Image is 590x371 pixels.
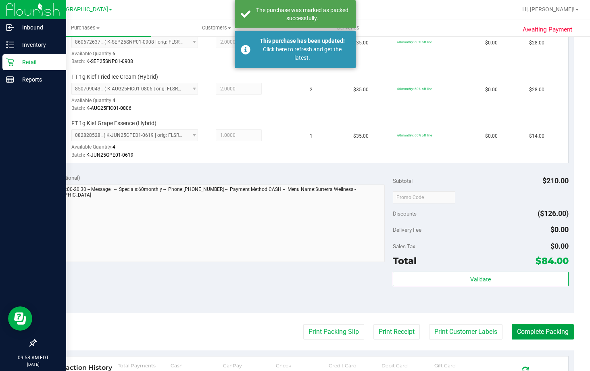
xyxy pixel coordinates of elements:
span: $210.00 [542,176,569,185]
div: Gift Card [434,363,487,369]
input: Promo Code [393,191,455,203]
span: 1 [310,132,313,140]
span: 4 [113,144,115,150]
div: Available Quantity: [71,141,204,157]
span: Discounts [393,206,417,221]
p: Retail [14,57,63,67]
span: K-SEP25SNP01-0908 [86,59,133,64]
inline-svg: Reports [6,75,14,84]
span: $28.00 [529,86,544,94]
span: $28.00 [529,39,544,47]
div: Total Payments [118,363,171,369]
span: Total [393,255,417,266]
button: Print Packing Slip [303,324,364,340]
button: Validate [393,272,569,286]
iframe: Resource center [8,306,32,331]
div: The purchase was marked as packed successfully. [255,6,350,22]
button: Print Receipt [373,324,420,340]
span: ($126.00) [538,209,569,218]
p: 09:58 AM EDT [4,354,63,361]
span: 60monthly: 60% off line [397,133,432,137]
span: $35.00 [353,39,369,47]
div: Click here to refresh and get the latest. [255,45,350,62]
p: Reports [14,75,63,84]
span: Customers [151,24,282,31]
span: $84.00 [536,255,569,266]
p: Inventory [14,40,63,50]
div: Check [276,363,329,369]
a: Customers [151,19,282,36]
span: FT 1g Kief Fried Ice Cream (Hybrid) [71,73,158,81]
div: Credit Card [329,363,382,369]
span: $0.00 [485,39,498,47]
inline-svg: Retail [6,58,14,66]
span: Batch: [71,59,85,64]
span: $35.00 [353,132,369,140]
span: Validate [470,276,491,283]
span: 60monthly: 60% off line [397,87,432,91]
span: Awaiting Payment [523,25,572,34]
span: Subtotal [393,178,413,184]
span: $0.00 [550,242,569,250]
span: Delivery Fee [393,226,421,233]
div: Debit Card [382,363,434,369]
a: Purchases [19,19,151,36]
span: K-JUN25GPE01-0619 [86,152,133,158]
div: This purchase has been updated! [255,37,350,45]
span: $14.00 [529,132,544,140]
div: Cash [171,363,223,369]
inline-svg: Inventory [6,41,14,49]
inline-svg: Inbound [6,23,14,31]
p: Inbound [14,23,63,32]
span: 4 [113,98,115,103]
span: $0.00 [485,132,498,140]
span: $0.00 [550,225,569,234]
p: [DATE] [4,361,63,367]
span: [GEOGRAPHIC_DATA] [53,6,108,13]
div: CanPay [223,363,276,369]
span: Batch: [71,105,85,111]
span: FT 1g Kief Grape Essence (Hybrid) [71,119,156,127]
span: $35.00 [353,86,369,94]
span: $0.00 [485,86,498,94]
span: K-AUG25FIC01-0806 [86,105,131,111]
div: Available Quantity: [71,95,204,111]
button: Complete Packing [512,324,574,340]
span: 6 [113,51,115,57]
span: Sales Tax [393,243,415,249]
button: Print Customer Labels [429,324,502,340]
span: Purchases [19,24,151,31]
span: Batch: [71,152,85,158]
span: 60monthly: 60% off line [397,40,432,44]
span: Hi, [PERSON_NAME]! [522,6,575,13]
div: Available Quantity: [71,48,204,64]
span: 2 [310,86,313,94]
